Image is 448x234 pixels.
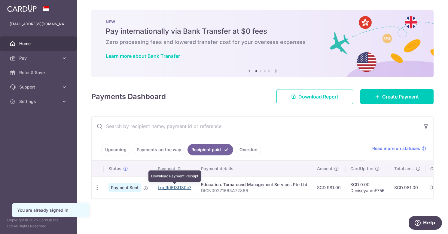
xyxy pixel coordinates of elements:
span: Status [108,166,121,172]
a: txn_9d513f180c7 [158,185,191,190]
td: SGD 981.00 [312,176,346,198]
span: Download Report [298,93,338,100]
div: You are already signed in [17,207,84,213]
img: Bank transfer banner [91,10,434,77]
th: Payment details [196,161,312,176]
p: DICN00271663A72866 [201,188,307,194]
p: NEW [106,19,419,24]
span: Pay [19,55,59,61]
img: CardUp [7,5,37,12]
a: Upcoming [101,144,130,155]
a: Read more on statuses [372,145,426,151]
span: Support [19,84,59,90]
span: Amount [317,166,332,172]
h5: Pay internationally via Bank Transfer at $0 fees [106,27,419,36]
span: Total amt. [394,166,414,172]
div: Education. Turnaround Management Services Pte Ltd [201,182,307,188]
span: Payment Sent [108,183,141,192]
h4: Payments Dashboard [91,91,166,102]
a: Overdue [236,144,261,155]
span: Settings [19,98,59,105]
span: Read more on statuses [372,145,420,151]
a: Download Report [276,89,353,104]
span: CardUp fee [350,166,373,172]
a: Recipient paid [187,144,233,155]
span: Refer & Save [19,70,59,76]
span: Home [19,41,59,47]
p: [EMAIL_ADDRESS][DOMAIN_NAME] [10,21,67,27]
td: SGD 981.00 [389,176,425,198]
h6: Zero processing fees and lowered transfer cost for your overseas expenses [106,39,419,46]
a: Create Payment [360,89,434,104]
a: Payments on the way [133,144,185,155]
span: Create Payment [382,93,419,100]
td: SGD 0.00 DeniseyanruF756 [346,176,389,198]
iframe: Opens a widget where you can find more information [409,216,442,231]
div: Download Payment Receipt [148,170,201,182]
a: Learn more about Bank Transfer [106,53,180,59]
input: Search by recipient name, payment id or reference [92,117,419,136]
th: Payment ID [153,161,196,176]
